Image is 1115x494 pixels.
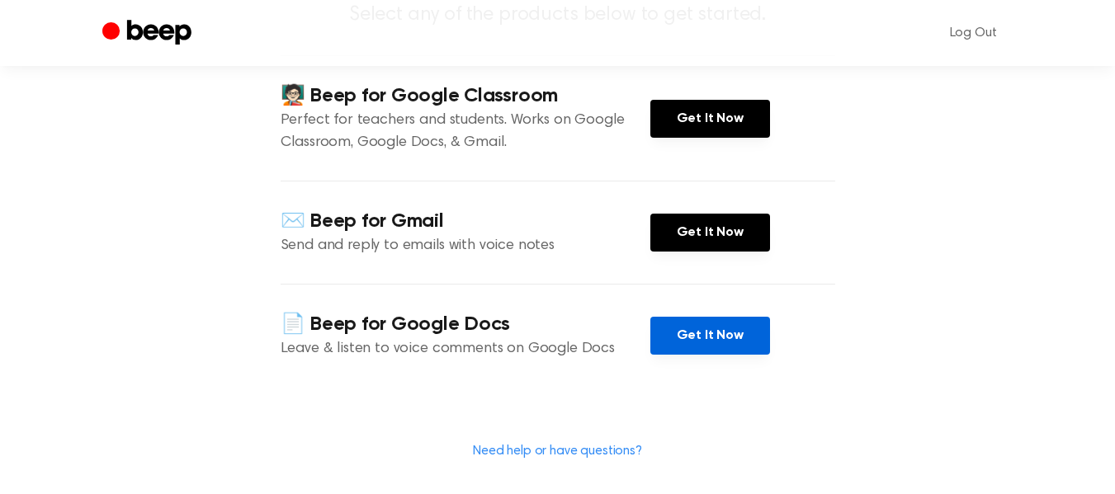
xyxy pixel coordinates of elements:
a: Get It Now [650,317,770,355]
a: Get It Now [650,100,770,138]
h4: 📄 Beep for Google Docs [281,311,650,338]
p: Leave & listen to voice comments on Google Docs [281,338,650,360]
h4: ✉️ Beep for Gmail [281,208,650,235]
a: Log Out [933,13,1013,53]
a: Beep [102,17,196,49]
p: Perfect for teachers and students. Works on Google Classroom, Google Docs, & Gmail. [281,110,650,154]
p: Send and reply to emails with voice notes [281,235,650,257]
a: Get It Now [650,214,770,252]
h4: 🧑🏻‍🏫 Beep for Google Classroom [281,82,650,110]
a: Need help or have questions? [473,445,642,458]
